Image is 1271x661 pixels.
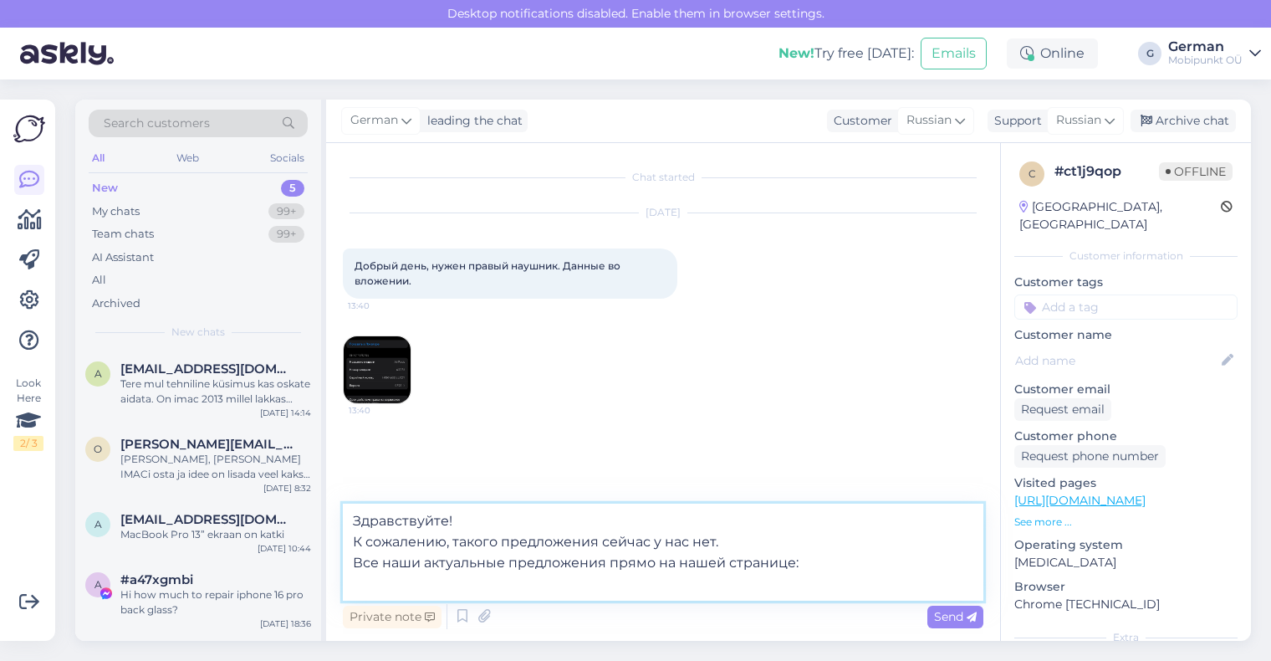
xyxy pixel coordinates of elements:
span: oliver.villo@gmail.com [120,437,294,452]
div: # ct1j9qop [1054,161,1159,182]
div: My chats [92,203,140,220]
div: [DATE] [343,205,983,220]
div: AI Assistant [92,249,154,266]
p: Operating system [1014,536,1238,554]
p: Customer phone [1014,428,1238,445]
span: arno.ounvaart@gmail.com [120,361,294,377]
span: Search customers [104,115,210,132]
div: Look Here [13,376,43,451]
span: New chats [171,325,225,340]
div: leading the chat [421,112,523,130]
div: 99+ [268,203,304,220]
div: Support [988,112,1042,130]
div: Tere mul tehniline küsimus kas oskate aidata. On imac 2013 millel lakkas paarpäva tagasi inboxi m... [120,377,311,407]
div: Request email [1014,398,1111,421]
span: o [94,443,102,455]
a: [URL][DOMAIN_NAME] [1014,493,1146,508]
div: German [1168,40,1243,54]
div: Archive chat [1131,110,1236,132]
button: Emails [921,38,987,69]
p: Browser [1014,578,1238,596]
div: [DATE] 18:36 [260,617,311,630]
span: 13:40 [348,300,411,312]
input: Add name [1015,351,1218,370]
textarea: Здравствуйте! К сожалению, такого предложения сейчас у нас нет. Все наши актуальные предложения п... [343,504,983,601]
span: Добрый день, нужен правый наушник. Данные во вложении. [355,259,623,287]
span: Russian [906,111,952,130]
input: Add a tag [1014,295,1238,320]
span: Offline [1159,162,1233,181]
div: [DATE] 14:14 [260,407,311,419]
p: Customer name [1014,326,1238,344]
img: Attachment [344,336,411,403]
div: 99+ [268,226,304,243]
div: [DATE] 10:44 [258,542,311,555]
div: MacBook Pro 13” ekraan on katki [120,527,311,542]
div: Web [173,147,202,169]
span: German [350,111,398,130]
div: 2 / 3 [13,436,43,451]
img: Askly Logo [13,113,45,145]
div: [GEOGRAPHIC_DATA], [GEOGRAPHIC_DATA] [1019,198,1221,233]
div: [PERSON_NAME], [PERSON_NAME] IMACi osta ja idee on lisada veel kaks välist ekraani. Kas selline v... [120,452,311,482]
div: Customer [827,112,892,130]
a: GermanMobipunkt OÜ [1168,40,1261,67]
span: #a47xgmbi [120,572,193,587]
span: Send [934,609,977,624]
span: Russian [1056,111,1101,130]
div: Hi how much to repair iphone 16 pro back glass? [120,587,311,617]
span: arafin@me.com [120,512,294,527]
p: Visited pages [1014,474,1238,492]
b: New! [778,45,814,61]
span: a [94,518,102,530]
span: c [1029,167,1036,180]
div: New [92,180,118,197]
div: Request phone number [1014,445,1166,468]
p: Customer email [1014,381,1238,398]
div: All [89,147,108,169]
div: Try free [DATE]: [778,44,914,64]
div: Customer information [1014,249,1238,264]
span: 13:40 [349,404,411,417]
p: See more ... [1014,515,1238,530]
span: a [94,367,102,380]
div: G [1138,42,1161,65]
div: Chat started [343,170,983,185]
div: 5 [281,180,304,197]
div: All [92,272,106,289]
div: Online [1007,38,1098,69]
div: Archived [92,295,140,312]
p: Chrome [TECHNICAL_ID] [1014,596,1238,613]
div: Socials [267,147,308,169]
div: [DATE] 8:32 [263,482,311,494]
p: [MEDICAL_DATA] [1014,554,1238,571]
p: Customer tags [1014,274,1238,291]
div: Extra [1014,630,1238,645]
span: a [94,578,102,591]
div: Mobipunkt OÜ [1168,54,1243,67]
div: Private note [343,606,442,628]
div: Team chats [92,226,154,243]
